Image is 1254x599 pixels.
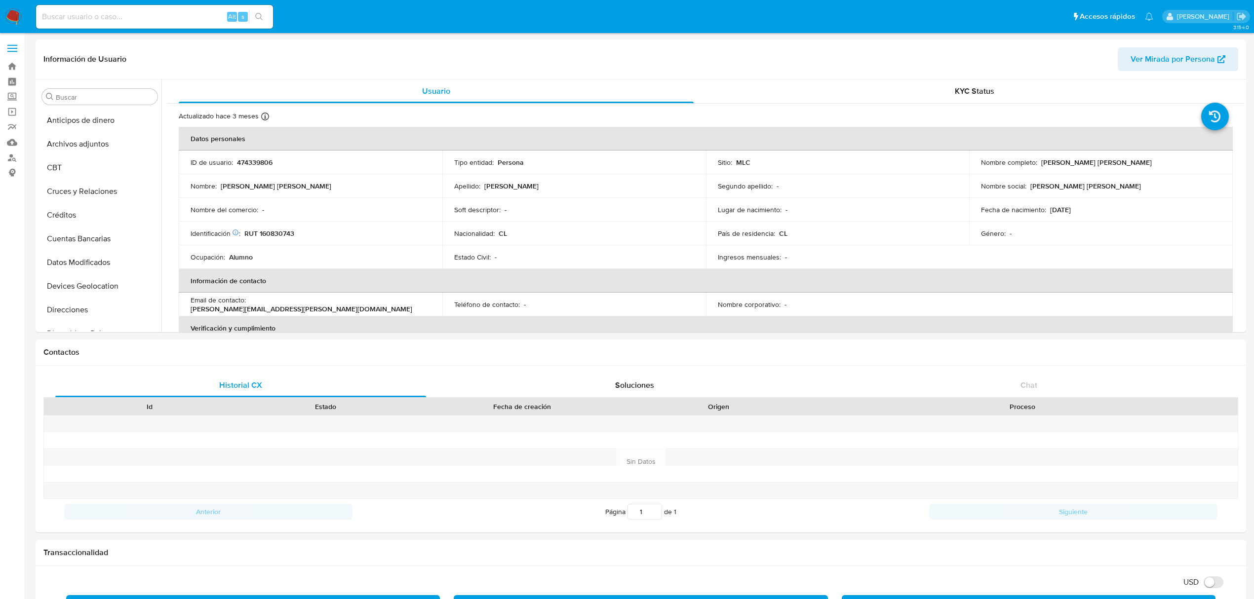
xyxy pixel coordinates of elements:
[191,182,217,190] p: Nombre :
[454,300,520,309] p: Teléfono de contacto :
[36,10,273,23] input: Buscar usuario o caso...
[1050,205,1071,214] p: [DATE]
[454,158,494,167] p: Tipo entidad :
[605,504,676,520] span: Página de
[785,205,787,214] p: -
[244,229,294,238] p: RUT 160830743
[495,253,497,262] p: -
[38,203,161,227] button: Créditos
[219,379,262,391] span: Historial CX
[46,93,54,101] button: Buscar
[1236,11,1247,22] a: Salir
[718,229,775,238] p: País de residencia :
[779,229,787,238] p: CL
[454,182,480,190] p: Apellido :
[191,205,258,214] p: Nombre del comercio :
[498,158,524,167] p: Persona
[38,298,161,322] button: Direcciones
[785,253,787,262] p: -
[524,300,526,309] p: -
[56,93,154,102] input: Buscar
[421,402,624,412] div: Fecha de creación
[1145,12,1153,21] a: Notificaciones
[981,182,1026,190] p: Nombre social :
[244,402,407,412] div: Estado
[38,274,161,298] button: Devices Geolocation
[229,253,253,262] p: Alumno
[241,12,244,21] span: s
[1041,158,1152,167] p: [PERSON_NAME] [PERSON_NAME]
[499,229,507,238] p: CL
[38,180,161,203] button: Cruces y Relaciones
[38,109,161,132] button: Anticipos de dinero
[38,156,161,180] button: CBT
[454,229,495,238] p: Nacionalidad :
[981,158,1037,167] p: Nombre completo :
[674,507,676,517] span: 1
[981,229,1006,238] p: Género :
[955,85,994,97] span: KYC Status
[637,402,800,412] div: Origen
[1177,12,1233,21] p: aline.magdaleno@mercadolibre.com
[454,205,501,214] p: Soft descriptor :
[191,296,246,304] p: Email de contacto :
[736,158,750,167] p: MLC
[221,182,331,190] p: [PERSON_NAME] [PERSON_NAME]
[981,205,1046,214] p: Fecha de nacimiento :
[718,300,781,309] p: Nombre corporativo :
[68,402,231,412] div: Id
[454,253,491,262] p: Estado Civil :
[43,347,1238,357] h1: Contactos
[929,504,1217,520] button: Siguiente
[1030,182,1141,190] p: [PERSON_NAME] [PERSON_NAME]
[505,205,507,214] p: -
[38,322,161,345] button: Dispositivos Point
[191,158,233,167] p: ID de usuario :
[43,54,126,64] h1: Información de Usuario
[484,182,539,190] p: [PERSON_NAME]
[38,227,161,251] button: Cuentas Bancarias
[179,269,1233,293] th: Información de contacto
[38,251,161,274] button: Datos Modificados
[784,300,786,309] p: -
[237,158,273,167] p: 474339806
[43,548,1238,558] h1: Transaccionalidad
[249,10,269,24] button: search-icon
[1080,11,1135,22] span: Accesos rápidos
[615,379,654,391] span: Soluciones
[718,205,782,214] p: Lugar de nacimiento :
[1020,379,1037,391] span: Chat
[179,127,1233,150] th: Datos personales
[718,253,781,262] p: Ingresos mensuales :
[777,182,779,190] p: -
[422,85,450,97] span: Usuario
[1131,47,1215,71] span: Ver Mirada por Persona
[228,12,236,21] span: Alt
[1118,47,1238,71] button: Ver Mirada por Persona
[191,253,225,262] p: Ocupación :
[262,205,264,214] p: -
[1010,229,1012,238] p: -
[191,229,240,238] p: Identificación :
[64,504,353,520] button: Anterior
[179,316,1233,340] th: Verificación y cumplimiento
[38,132,161,156] button: Archivos adjuntos
[179,112,259,121] p: Actualizado hace 3 meses
[718,182,773,190] p: Segundo apellido :
[718,158,732,167] p: Sitio :
[814,402,1231,412] div: Proceso
[191,304,412,313] p: [PERSON_NAME][EMAIL_ADDRESS][PERSON_NAME][DOMAIN_NAME]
